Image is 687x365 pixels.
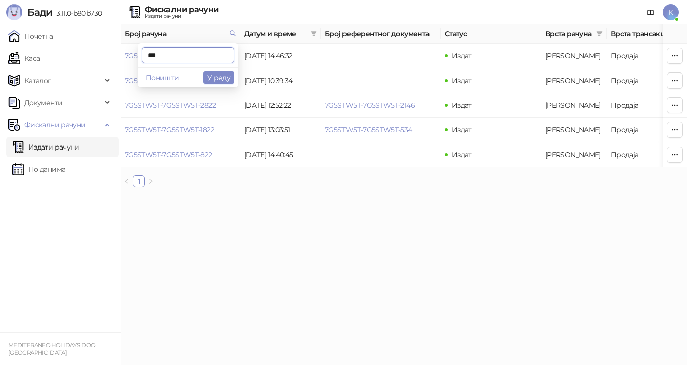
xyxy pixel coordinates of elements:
li: Следећа страна [145,175,157,187]
li: Претходна страна [121,175,133,187]
span: Бади [27,6,52,18]
td: Аванс [541,93,607,118]
a: Каса [8,48,40,68]
td: [DATE] 12:52:22 [240,93,321,118]
a: 7G5STW5T-7G5STW5T-534 [325,125,412,134]
a: По данима [12,159,65,179]
button: У реду [203,71,234,84]
span: filter [309,26,319,41]
a: Почетна [8,26,53,46]
a: Издати рачуни [12,137,79,157]
td: 7G5STW5T-7G5STW5T-2822 [121,93,240,118]
td: [DATE] 14:46:32 [240,44,321,68]
a: 7G5STW5T-7G5STW5T-822 [125,150,212,159]
span: Издат [452,101,472,110]
span: Врста трансакције [611,28,678,39]
a: 7G5STW5T-7G5STW5T-1822 [125,125,214,134]
span: Издат [452,51,472,60]
button: Поништи [142,71,183,84]
span: Фискални рачуни [24,115,85,135]
th: Број референтног документа [321,24,441,44]
a: 1 [133,176,144,187]
span: 3.11.0-b80b730 [52,9,102,18]
th: Статус [441,24,541,44]
th: Врста рачуна [541,24,607,44]
small: MEDITERANEO HOLIDAYS DOO [GEOGRAPHIC_DATA] [8,342,96,356]
div: Издати рачуни [145,14,218,19]
span: Датум и време [244,28,307,39]
span: Каталог [24,70,51,91]
span: Документи [24,93,62,113]
img: Logo [6,4,22,20]
span: Издат [452,150,472,159]
td: Аванс [541,44,607,68]
span: Број рачуна [125,28,225,39]
td: 7G5STW5T-7G5STW5T-1822 [121,118,240,142]
th: Број рачуна [121,24,240,44]
td: 7G5STW5T-7G5STW5T-822 [121,142,240,167]
span: Издат [452,76,472,85]
td: Аванс [541,142,607,167]
span: K [663,4,679,20]
a: 7G5STW5T-7G5STW5T-4822 [125,51,216,60]
span: filter [596,31,603,37]
span: filter [311,31,317,37]
li: 1 [133,175,145,187]
td: Аванс [541,68,607,93]
div: Фискални рачуни [145,6,218,14]
td: [DATE] 13:03:51 [240,118,321,142]
a: 7G5STW5T-7G5STW5T-2822 [125,101,216,110]
span: Врста рачуна [545,28,592,39]
td: Аванс [541,118,607,142]
span: right [148,178,154,184]
td: [DATE] 10:39:34 [240,68,321,93]
a: Документација [643,4,659,20]
button: right [145,175,157,187]
span: left [124,178,130,184]
a: 7G5STW5T-7G5STW5T-2146 [325,101,415,110]
span: Издат [452,125,472,134]
span: filter [594,26,605,41]
a: 7G5STW5T-7G5STW5T-3822 [125,76,216,85]
td: [DATE] 14:40:45 [240,142,321,167]
button: left [121,175,133,187]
